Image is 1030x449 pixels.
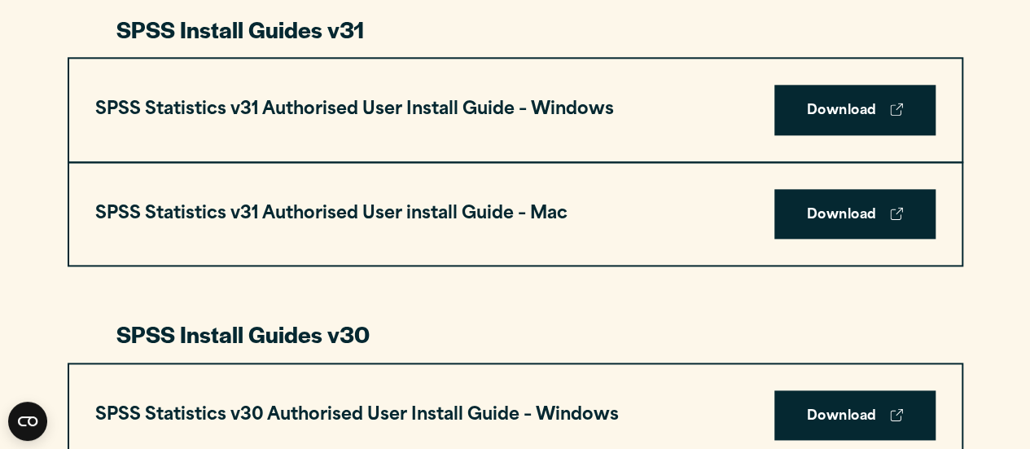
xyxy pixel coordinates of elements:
a: Download [774,85,936,135]
h3: SPSS Statistics v31 Authorised User install Guide – Mac [95,199,568,230]
a: Download [774,390,936,441]
a: Download [774,189,936,240]
h3: SPSS Install Guides v30 [116,319,914,350]
button: Open CMP widget [8,402,47,441]
h3: SPSS Statistics v30 Authorised User Install Guide – Windows [95,400,619,431]
h3: SPSS Statistics v31 Authorised User Install Guide – Windows [95,95,614,125]
h3: SPSS Install Guides v31 [116,14,914,45]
